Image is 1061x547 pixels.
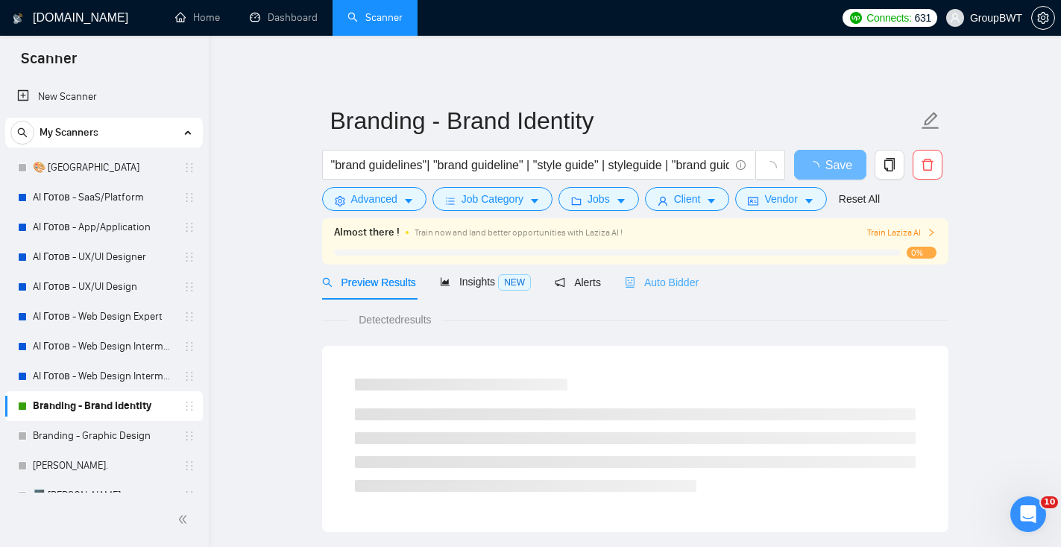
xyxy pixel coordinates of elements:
[875,150,904,180] button: copy
[1010,496,1046,532] iframe: Intercom live chat
[322,277,333,288] span: search
[33,332,174,361] a: AI Готов - Web Design Intermediate минус Developer
[9,48,89,79] span: Scanner
[330,102,918,139] input: Scanner name...
[175,11,220,24] a: homeHome
[183,341,195,352] span: holder
[736,160,746,170] span: info-circle
[825,156,852,174] span: Save
[1041,496,1058,508] span: 10
[183,370,195,382] span: holder
[250,11,318,24] a: dashboardDashboard
[331,156,729,174] input: Search Freelance Jobs...
[177,512,192,527] span: double-left
[950,13,960,23] span: user
[875,158,904,171] span: copy
[645,187,730,211] button: userClientcaret-down
[658,195,668,206] span: user
[183,281,195,293] span: holder
[183,400,195,412] span: holder
[850,12,862,24] img: upwork-logo.png
[351,191,397,207] span: Advanced
[804,195,814,206] span: caret-down
[1031,6,1055,30] button: setting
[17,82,191,112] a: New Scanner
[907,247,936,259] span: 0%
[913,150,942,180] button: delete
[807,161,825,173] span: loading
[40,118,98,148] span: My Scanners
[33,451,174,481] a: [PERSON_NAME].
[183,221,195,233] span: holder
[1031,12,1055,24] a: setting
[558,187,639,211] button: folderJobscaret-down
[183,490,195,502] span: holder
[735,187,826,211] button: idcardVendorcaret-down
[13,7,23,31] img: logo
[33,481,174,510] a: 🖥️ [PERSON_NAME]
[183,251,195,263] span: holder
[183,192,195,203] span: holder
[33,153,174,183] a: 🎨 [GEOGRAPHIC_DATA]
[921,111,940,130] span: edit
[440,276,531,288] span: Insights
[625,277,635,288] span: robot
[588,191,610,207] span: Jobs
[33,391,174,421] a: Branding - Brand Identity
[498,274,531,291] span: NEW
[432,187,552,211] button: barsJob Categorycaret-down
[555,276,601,288] span: Alerts
[913,158,942,171] span: delete
[839,191,880,207] a: Reset All
[348,312,441,328] span: Detected results
[794,150,866,180] button: Save
[764,191,797,207] span: Vendor
[927,228,936,237] span: right
[183,162,195,174] span: holder
[335,195,345,206] span: setting
[334,224,400,241] span: Almost there !
[183,311,195,323] span: holder
[616,195,626,206] span: caret-down
[5,82,203,112] li: New Scanner
[33,242,174,272] a: AI Готов - UX/UI Designer
[322,187,426,211] button: settingAdvancedcaret-down
[625,276,699,288] span: Auto Bidder
[462,191,523,207] span: Job Category
[33,212,174,242] a: AI Готов - App/Application
[11,127,34,138] span: search
[674,191,701,207] span: Client
[33,302,174,332] a: AI Готов - Web Design Expert
[33,361,174,391] a: AI Готов - Web Design Intermediate минус Development
[322,276,416,288] span: Preview Results
[33,421,174,451] a: Branding - Graphic Design
[10,121,34,145] button: search
[183,430,195,442] span: holder
[866,10,911,26] span: Connects:
[915,10,931,26] span: 631
[347,11,403,24] a: searchScanner
[571,195,582,206] span: folder
[706,195,717,206] span: caret-down
[867,226,936,240] button: Train Laziza AI
[764,161,777,174] span: loading
[529,195,540,206] span: caret-down
[415,227,623,238] span: Train now and land better opportunities with Laziza AI !
[445,195,456,206] span: bars
[183,460,195,472] span: holder
[33,183,174,212] a: AI Готов - SaaS/Platform
[403,195,414,206] span: caret-down
[748,195,758,206] span: idcard
[33,272,174,302] a: AI Готов - UX/UI Design
[555,277,565,288] span: notification
[440,276,450,287] span: area-chart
